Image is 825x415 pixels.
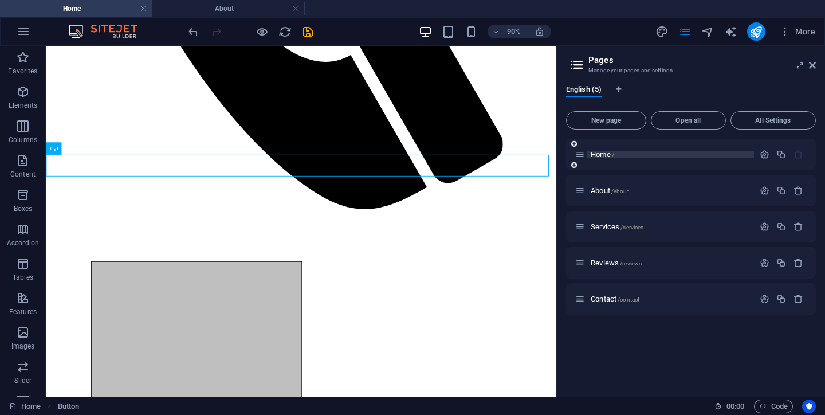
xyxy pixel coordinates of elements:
div: Reviews/reviews [587,259,754,267]
i: Pages (Ctrl+Alt+S) [678,25,692,38]
span: New page [571,117,641,124]
p: Slider [14,376,32,385]
div: Duplicate [776,258,786,268]
button: publish [747,22,765,41]
h6: 90% [505,25,523,38]
span: Code [759,400,788,413]
span: / [612,152,614,158]
span: /contact [618,296,639,303]
p: Favorites [8,66,37,76]
span: : [734,402,736,410]
div: Settings [760,150,769,159]
span: English (5) [566,83,602,99]
button: undo [186,25,200,38]
div: Home/ [587,151,754,158]
span: Click to select. Double-click to edit [58,400,80,413]
i: On resize automatically adjust zoom level to fit chosen device. [535,26,545,37]
span: /reviews [620,260,642,267]
span: Open all [656,117,721,124]
button: More [775,22,820,41]
div: Settings [760,186,769,195]
button: pages [678,25,692,38]
button: navigator [701,25,715,38]
i: Undo: Delete elements (Ctrl+Z) [187,25,200,38]
div: Remove [793,186,803,195]
p: Features [9,307,37,316]
p: Boxes [14,204,33,213]
span: Home [591,150,614,159]
div: Remove [793,258,803,268]
p: Columns [9,135,37,144]
i: Publish [749,25,763,38]
div: Services/services [587,223,754,230]
button: Code [754,400,793,413]
button: design [655,25,669,38]
p: Tables [13,273,33,282]
span: Click to open page [591,186,629,195]
p: Elements [9,101,38,110]
button: New page [566,111,646,130]
button: reload [278,25,292,38]
span: More [779,26,815,37]
div: About/about [587,187,754,194]
i: Reload page [278,25,292,38]
h3: Manage your pages and settings [588,65,793,76]
i: Design (Ctrl+Alt+Y) [655,25,669,38]
div: Contact/contact [587,295,754,303]
i: AI Writer [724,25,737,38]
div: Settings [760,222,769,232]
span: All Settings [736,117,811,124]
nav: breadcrumb [58,400,80,413]
div: The startpage cannot be deleted [793,150,803,159]
p: Images [11,342,35,351]
div: Settings [760,294,769,304]
span: /about [611,188,629,194]
h4: About [152,2,305,15]
span: /services [620,224,643,230]
div: Duplicate [776,222,786,232]
p: Content [10,170,36,179]
img: Editor Logo [66,25,152,38]
button: All Settings [730,111,816,130]
div: Settings [760,258,769,268]
h2: Pages [588,55,816,65]
span: Click to open page [591,295,639,303]
div: Language Tabs [566,85,816,107]
div: Duplicate [776,294,786,304]
span: Click to open page [591,259,642,267]
span: 00 00 [726,400,744,413]
button: save [301,25,315,38]
a: Click to cancel selection. Double-click to open Pages [9,400,41,413]
span: Click to open page [591,222,643,231]
button: Open all [651,111,726,130]
div: Duplicate [776,186,786,195]
button: Usercentrics [802,400,816,413]
i: Navigator [701,25,714,38]
p: Accordion [7,238,39,248]
button: text_generator [724,25,738,38]
i: Save (Ctrl+S) [301,25,315,38]
button: 90% [488,25,528,38]
div: Duplicate [776,150,786,159]
div: Remove [793,222,803,232]
div: Remove [793,294,803,304]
